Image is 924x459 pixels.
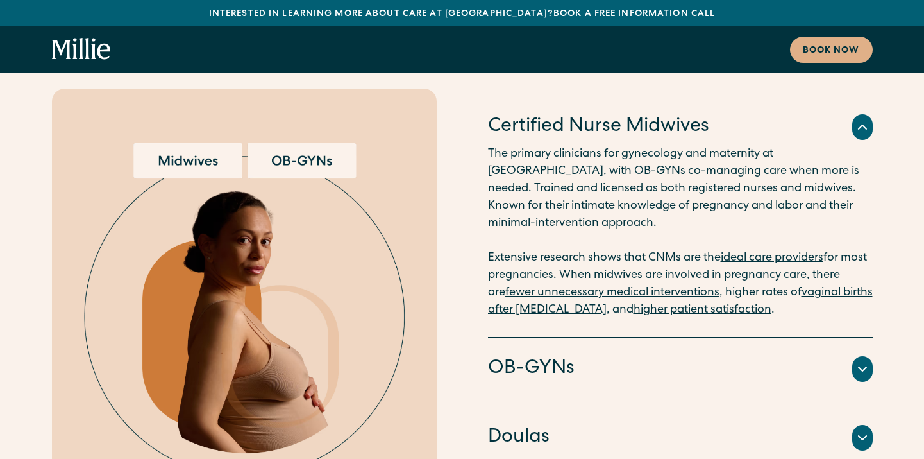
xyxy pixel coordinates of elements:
a: Book a free information call [553,10,715,19]
a: fewer unnecessary medical interventions [505,287,719,299]
a: home [52,38,111,61]
h4: OB-GYNs [488,356,575,383]
a: Book now [790,37,873,63]
a: higher patient satisfaction [634,304,771,316]
div: Book now [803,44,860,58]
h4: Doulas [488,424,550,451]
h4: Certified Nurse Midwives [488,114,709,141]
p: The primary clinicians for gynecology and maternity at [GEOGRAPHIC_DATA], with OB-GYNs co-managin... [488,146,873,319]
a: ideal care providers [721,252,823,264]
